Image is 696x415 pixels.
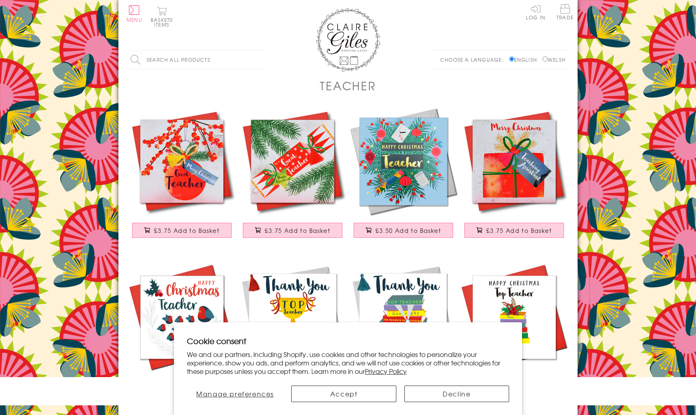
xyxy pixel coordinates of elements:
a: Trade [557,4,574,21]
a: Thank You Teacher Card, Medal & Books, Embellished with a colourful tassel £3.75 Add to Basket [348,262,459,402]
a: Log In [526,4,545,20]
a: Christmas Card, Robin classroom, Teacher, Embellished with colourful pompoms £3.75 Add to Basket [126,262,237,402]
a: Privacy Policy [365,366,407,376]
img: Christmas Card, Pile of School Books, Top Teacher, Embellished with pompoms [459,262,570,373]
img: Thank You Teacher Card, Trophy, Embellished with a colourful tassel [237,262,348,373]
span: £3.50 Add to Basket [375,226,441,234]
button: Basket0 items [151,6,173,27]
a: Christmas Card, Present, Merry Christmas, Teaching Assistant, Tassel Embellished £3.75 Add to Basket [459,106,570,246]
p: Choose a language: [440,56,507,63]
label: Welsh [543,56,565,63]
img: Claire Giles Greetings Cards [316,8,380,72]
a: Christmas Card, Bauble and Berries, Great Teacher, Tassel Embellished £3.75 Add to Basket [126,106,237,246]
a: Christmas Card, Cracker, To a Great Teacher, Happy Christmas, Tassel Embellished £3.75 Add to Basket [237,106,348,246]
a: Thank You Teacher Card, Trophy, Embellished with a colourful tassel £3.75 Add to Basket [237,262,348,402]
img: Christmas Card, Teacher Wreath and Baubles, text foiled in shiny gold [348,106,459,217]
button: £3.75 Add to Basket [243,223,343,238]
span: £3.75 Add to Basket [154,226,220,234]
span: £3.75 Add to Basket [486,226,552,234]
button: Decline [404,386,509,402]
button: £3.75 Add to Basket [132,223,232,238]
button: £3.75 Add to Basket [464,223,564,238]
input: English [509,56,514,62]
input: Search [259,51,267,69]
button: Manage preferences [187,386,283,402]
input: Welsh [543,56,548,62]
img: Christmas Card, Bauble and Berries, Great Teacher, Tassel Embellished [126,106,237,217]
a: Christmas Card, Teacher Wreath and Baubles, text foiled in shiny gold £3.50 Add to Basket [348,106,459,246]
button: £3.50 Add to Basket [354,223,454,238]
button: Accept [291,386,396,402]
img: Christmas Card, Cracker, To a Great Teacher, Happy Christmas, Tassel Embellished [237,106,348,217]
span: Manage preferences [196,389,274,398]
button: Menu [126,5,142,22]
h2: Cookie consent [187,335,509,347]
img: Thank You Teacher Card, Medal & Books, Embellished with a colourful tassel [348,262,459,373]
h1: Teacher [320,77,376,94]
span: £3.75 Add to Basket [265,226,330,234]
span: 0 items [154,16,173,28]
img: Christmas Card, Robin classroom, Teacher, Embellished with colourful pompoms [126,262,237,373]
input: Search all products [126,51,267,69]
a: Christmas Card, Pile of School Books, Top Teacher, Embellished with pompoms £3.75 Add to Basket [459,262,570,402]
span: Menu [126,16,142,23]
img: Christmas Card, Present, Merry Christmas, Teaching Assistant, Tassel Embellished [459,106,570,217]
span: Trade [557,4,574,20]
p: We and our partners, including Shopify, use cookies and other technologies to personalize your ex... [187,350,509,375]
label: English [509,56,541,63]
